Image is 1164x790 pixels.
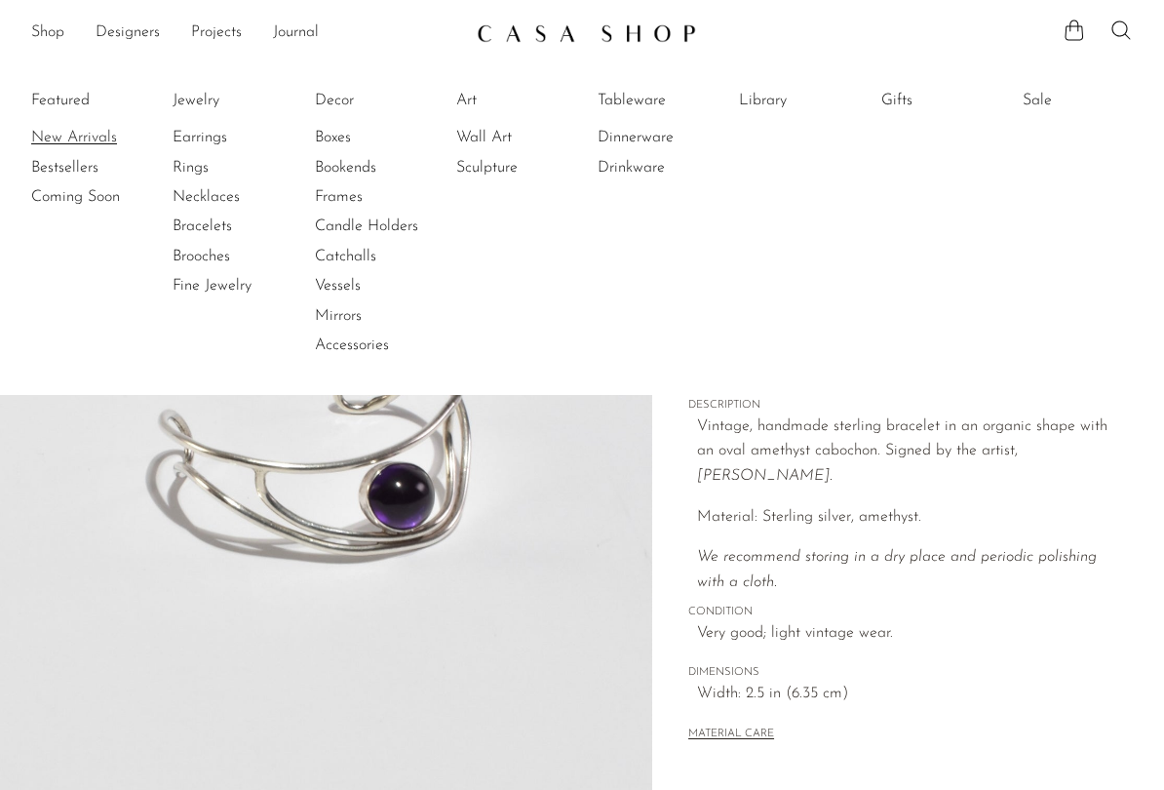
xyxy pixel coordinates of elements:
[173,86,319,301] ul: Jewelry
[315,90,461,111] a: Decor
[31,127,177,148] a: New Arrivals
[688,728,774,742] button: MATERIAL CARE
[31,17,461,50] nav: Desktop navigation
[739,90,885,111] a: Library
[315,305,461,327] a: Mirrors
[173,216,319,237] a: Bracelets
[191,20,242,46] a: Projects
[315,186,461,208] a: Frames
[881,90,1028,111] a: Gifts
[173,90,319,111] a: Jewelry
[456,86,602,182] ul: Art
[315,157,461,178] a: Bookends
[697,415,1127,490] p: Vintage, handmade sterling bracelet in an organic shape with an oval amethyst cabochon. Signed by...
[315,275,461,296] a: Vessels
[598,157,744,178] a: Drinkware
[315,216,461,237] a: Candle Holders
[697,621,1127,647] span: Very good; light vintage wear.
[315,86,461,361] ul: Decor
[598,127,744,148] a: Dinnerware
[739,86,885,123] ul: Library
[31,123,177,212] ul: Featured
[688,604,1127,621] span: CONDITION
[173,127,319,148] a: Earrings
[315,127,461,148] a: Boxes
[688,664,1127,682] span: DIMENSIONS
[697,682,1127,707] span: Width: 2.5 in (6.35 cm)
[31,157,177,178] a: Bestsellers
[456,90,602,111] a: Art
[456,127,602,148] a: Wall Art
[173,246,319,267] a: Brooches
[273,20,319,46] a: Journal
[697,549,1097,590] i: We recommend storing in a dry place and periodic polishing with a cloth.
[881,86,1028,123] ul: Gifts
[598,90,744,111] a: Tableware
[598,86,744,182] ul: Tableware
[315,246,461,267] a: Catchalls
[31,186,177,208] a: Coming Soon
[173,186,319,208] a: Necklaces
[173,275,319,296] a: Fine Jewelry
[315,335,461,356] a: Accessories
[697,468,833,484] em: [PERSON_NAME].
[31,17,461,50] ul: NEW HEADER MENU
[697,505,1127,531] p: Material: Sterling silver, amethyst.
[456,157,602,178] a: Sculpture
[96,20,160,46] a: Designers
[31,20,64,46] a: Shop
[173,157,319,178] a: Rings
[688,397,1127,415] span: DESCRIPTION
